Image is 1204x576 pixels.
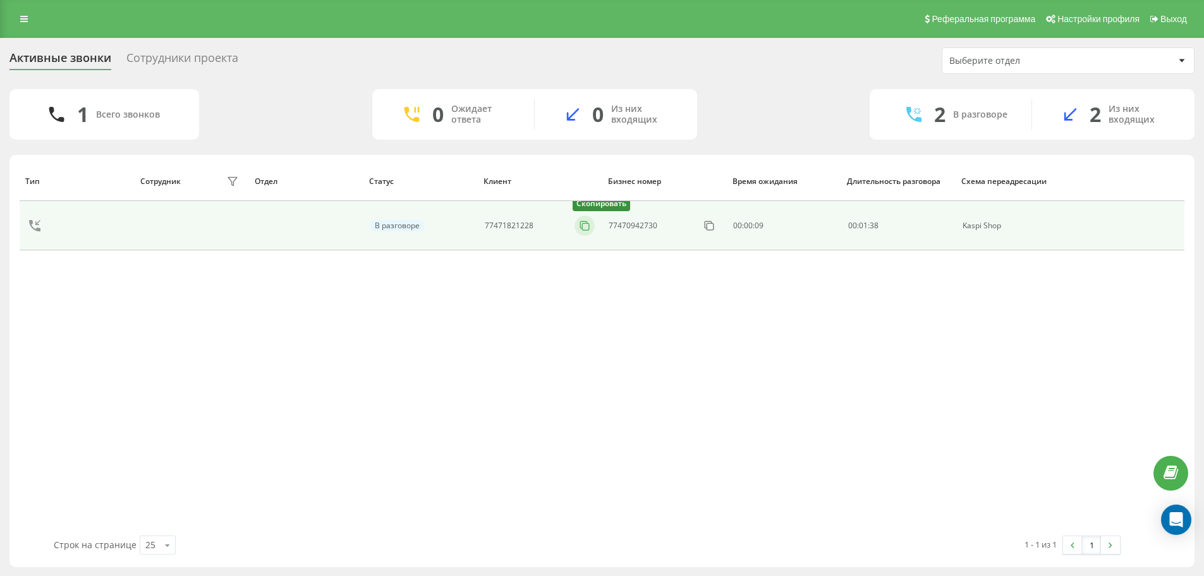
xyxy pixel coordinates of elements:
[77,102,88,126] div: 1
[848,220,857,231] span: 00
[54,539,137,551] span: Строк на странице
[1057,14,1140,24] span: Настройки профиля
[592,102,604,126] div: 0
[25,177,128,186] div: Тип
[1090,102,1101,126] div: 2
[949,56,1100,66] div: Выберите отдел
[934,102,946,126] div: 2
[608,177,721,186] div: Бизнес номер
[733,177,835,186] div: Время ожидания
[145,539,155,551] div: 25
[1082,536,1101,554] a: 1
[9,51,111,71] div: Активные звонки
[1109,104,1176,125] div: Из них входящих
[611,104,678,125] div: Из них входящих
[963,221,1063,230] div: Kaspi Shop
[483,177,596,186] div: Клиент
[1161,505,1191,535] div: Open Intercom Messenger
[255,177,357,186] div: Отдел
[1160,14,1187,24] span: Выход
[432,102,444,126] div: 0
[1025,538,1057,551] div: 1 - 1 из 1
[953,109,1007,120] div: В разговоре
[573,197,630,211] div: Скопировать
[96,109,160,120] div: Всего звонков
[848,221,879,230] div: : :
[859,220,868,231] span: 01
[847,177,949,186] div: Длительность разговора
[369,177,471,186] div: Статус
[140,177,181,186] div: Сотрудник
[870,220,879,231] span: 38
[733,221,834,230] div: 00:00:09
[609,221,657,230] div: 77470942730
[370,220,425,231] div: В разговоре
[485,221,533,230] div: 77471821228
[451,104,515,125] div: Ожидает ответа
[961,177,1064,186] div: Схема переадресации
[126,51,238,71] div: Сотрудники проекта
[932,14,1035,24] span: Реферальная программа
